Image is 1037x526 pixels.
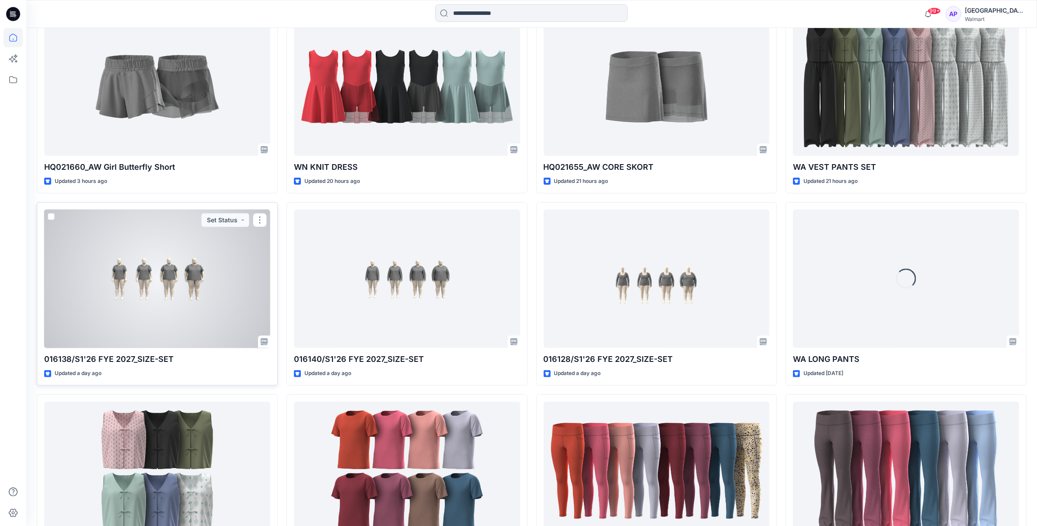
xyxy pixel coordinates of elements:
p: Updated 3 hours ago [55,177,107,186]
a: 016138/S1'26 FYE 2027_SIZE-SET [44,210,270,348]
p: 016140/S1'26 FYE 2027_SIZE-SET [294,353,520,365]
p: Updated a day ago [55,369,101,378]
p: Updated 20 hours ago [304,177,360,186]
p: Updated 21 hours ago [803,177,858,186]
p: HQ021655_AW CORE SKORT [544,161,770,173]
a: HQ021660_AW Girl Butterfly Short [44,18,270,156]
p: Updated a day ago [304,369,351,378]
p: 016138/S1'26 FYE 2027_SIZE-SET [44,353,270,365]
div: AP [946,6,961,22]
p: WA LONG PANTS [793,353,1019,365]
p: 016128/S1'26 FYE 2027_SIZE-SET [544,353,770,365]
p: WN KNIT DRESS [294,161,520,173]
p: Updated a day ago [554,369,601,378]
p: HQ021660_AW Girl Butterfly Short [44,161,270,173]
span: 99+ [928,7,941,14]
a: 016140/S1'26 FYE 2027_SIZE-SET [294,210,520,348]
a: 016128/S1'26 FYE 2027_SIZE-SET [544,210,770,348]
a: WA VEST PANTS SET [793,18,1019,156]
p: WA VEST PANTS SET [793,161,1019,173]
div: [GEOGRAPHIC_DATA] [965,5,1026,16]
p: Updated [DATE] [803,369,843,378]
div: Walmart [965,16,1026,22]
a: WN KNIT DRESS [294,18,520,156]
p: Updated 21 hours ago [554,177,608,186]
a: HQ021655_AW CORE SKORT [544,18,770,156]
